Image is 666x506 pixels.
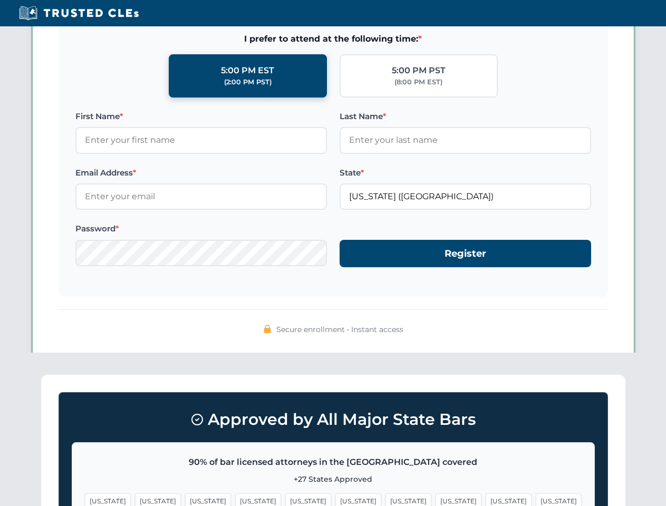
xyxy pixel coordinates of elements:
[75,32,591,46] span: I prefer to attend at the following time:
[340,240,591,268] button: Register
[224,77,272,87] div: (2:00 PM PST)
[340,110,591,123] label: Last Name
[340,183,591,210] input: California (CA)
[340,167,591,179] label: State
[394,77,442,87] div: (8:00 PM EST)
[340,127,591,153] input: Enter your last name
[75,183,327,210] input: Enter your email
[75,167,327,179] label: Email Address
[276,324,403,335] span: Secure enrollment • Instant access
[16,5,142,21] img: Trusted CLEs
[85,473,582,485] p: +27 States Approved
[75,127,327,153] input: Enter your first name
[85,455,582,469] p: 90% of bar licensed attorneys in the [GEOGRAPHIC_DATA] covered
[221,64,274,77] div: 5:00 PM EST
[75,110,327,123] label: First Name
[75,222,327,235] label: Password
[392,64,446,77] div: 5:00 PM PST
[263,325,272,333] img: 🔒
[72,405,595,434] h3: Approved by All Major State Bars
